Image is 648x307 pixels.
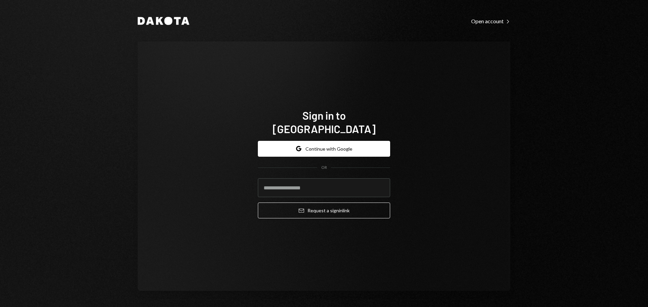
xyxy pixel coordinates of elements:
[258,109,390,135] h1: Sign in to [GEOGRAPHIC_DATA]
[321,165,327,171] div: OR
[258,141,390,157] button: Continue with Google
[258,203,390,218] button: Request a signinlink
[471,17,510,25] a: Open account
[471,18,510,25] div: Open account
